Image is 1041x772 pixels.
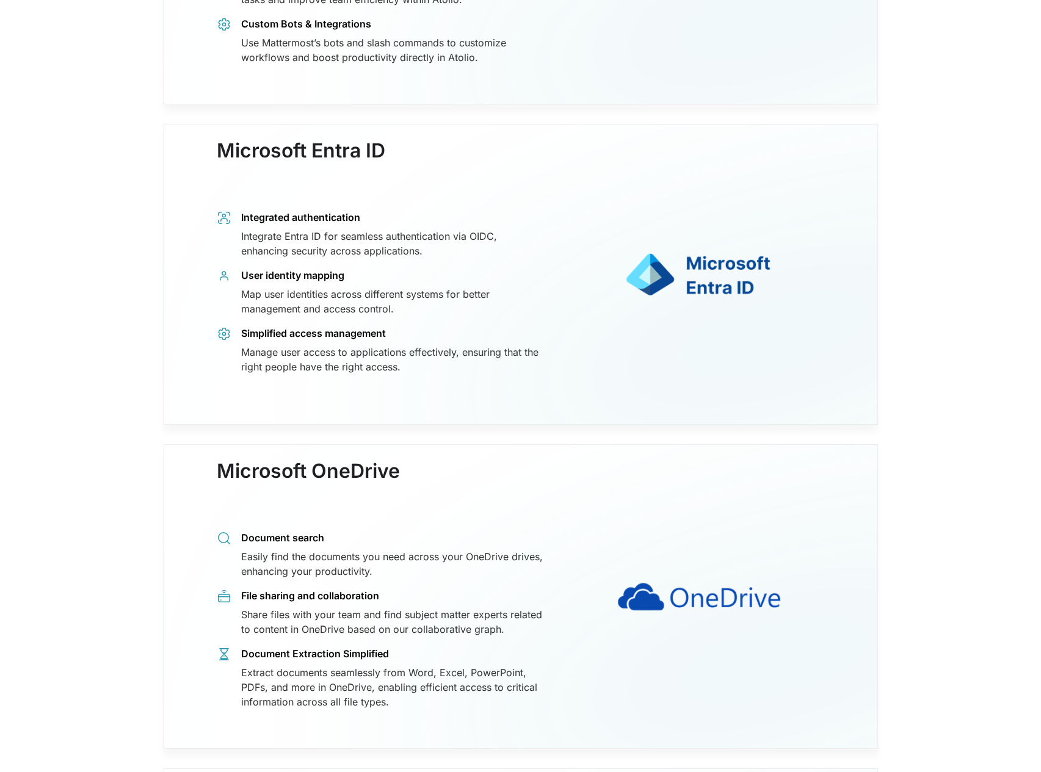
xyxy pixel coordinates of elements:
[241,287,545,316] div: Map user identities across different systems for better management and access control.
[241,607,545,637] div: Share files with your team and find subject matter experts related to content in OneDrive based o...
[562,164,835,385] img: logo
[241,345,545,374] div: Manage user access to applications effectively, ensuring that the right people have the right acc...
[241,17,545,31] div: Custom Bots & Integrations
[217,139,385,187] h3: Microsoft Entra ID
[241,35,545,65] div: Use Mattermost’s bots and slash commands to customize workflows and boost productivity directly i...
[241,647,545,660] div: Document Extraction Simplified
[980,713,1041,772] iframe: Chat Widget
[241,326,545,340] div: Simplified access management
[562,486,835,707] img: logo
[980,713,1041,772] div: Widget de chat
[217,460,400,507] h3: Microsoft OneDrive
[241,665,545,709] div: Extract documents seamlessly from Word, Excel, PowerPoint, PDFs, and more in OneDrive, enabling e...
[241,229,545,258] div: Integrate Entra ID for seamless authentication via OIDC, enhancing security across applications.
[241,531,545,544] div: Document search
[241,549,545,579] div: Easily find the documents you need across your OneDrive drives, enhancing your productivity.
[241,589,545,602] div: File sharing and collaboration
[241,211,545,224] div: Integrated authentication
[241,269,545,282] div: User identity mapping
